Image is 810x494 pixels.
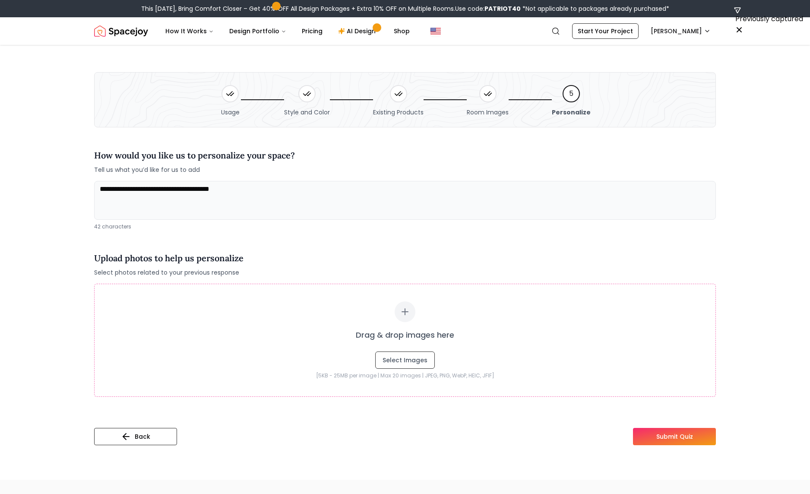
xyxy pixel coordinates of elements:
a: Start Your Project [572,23,639,39]
nav: Global [94,17,716,45]
button: Submit Quiz [633,428,716,445]
img: United States [430,26,441,36]
div: 42 characters [94,223,716,230]
span: Select photos related to your previous response [94,268,244,277]
button: [PERSON_NAME] [645,23,716,39]
h4: Upload photos to help us personalize [94,252,244,265]
span: Existing Products [373,108,424,117]
p: [5KB - 25MB per image | Max 20 images | JPEG, PNG, WebP, HEIC, JFIF] [112,372,698,379]
b: PATRIOT40 [484,4,521,13]
nav: Main [158,22,417,40]
span: *Not applicable to packages already purchased* [521,4,669,13]
button: Design Portfolio [222,22,293,40]
span: Tell us what you’d like for us to add [94,165,295,174]
span: Usage [221,108,240,117]
div: This [DATE], Bring Comfort Closer – Get 40% OFF All Design Packages + Extra 10% OFF on Multiple R... [141,4,669,13]
span: Personalize [552,108,591,117]
div: 5 [563,85,580,102]
button: How It Works [158,22,221,40]
h4: How would you like us to personalize your space? [94,149,295,162]
span: Room Images [467,108,509,117]
a: Shop [387,22,417,40]
button: Back [94,428,177,445]
a: Pricing [295,22,329,40]
a: Spacejoy [94,22,148,40]
span: Use code: [455,4,521,13]
p: Drag & drop images here [356,329,454,341]
a: AI Design [331,22,385,40]
button: Select Images [375,351,435,369]
img: Spacejoy Logo [94,22,148,40]
span: Style and Color [284,108,330,117]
